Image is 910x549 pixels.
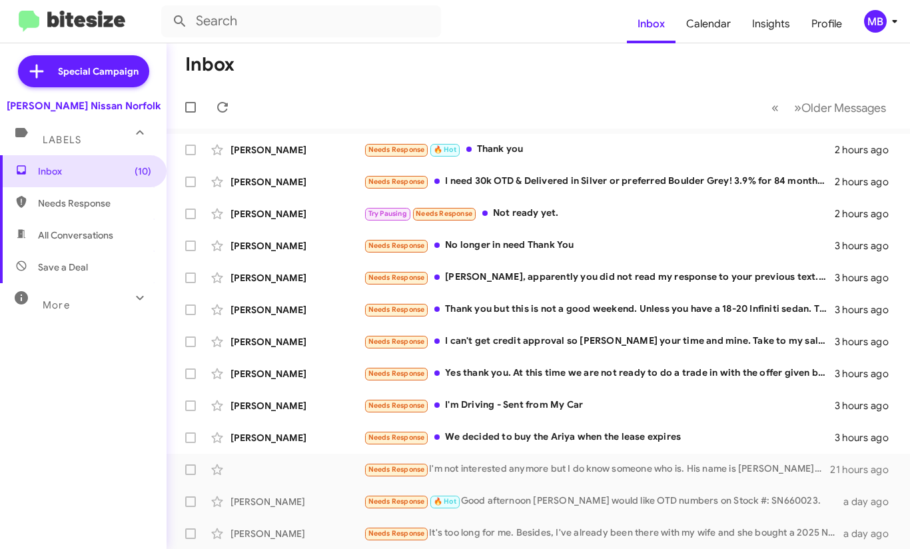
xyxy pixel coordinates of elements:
[434,145,456,154] span: 🔥 Hot
[416,209,472,218] span: Needs Response
[364,238,835,253] div: No longer in need Thank You
[786,94,894,121] button: Next
[835,335,899,348] div: 3 hours ago
[801,5,853,43] a: Profile
[58,65,139,78] span: Special Campaign
[835,431,899,444] div: 3 hours ago
[368,401,425,410] span: Needs Response
[434,497,456,506] span: 🔥 Hot
[864,10,887,33] div: MB
[230,271,364,284] div: [PERSON_NAME]
[43,299,70,311] span: More
[230,175,364,189] div: [PERSON_NAME]
[794,99,801,116] span: »
[230,527,364,540] div: [PERSON_NAME]
[7,99,161,113] div: [PERSON_NAME] Nissan Norfolk
[741,5,801,43] a: Insights
[230,399,364,412] div: [PERSON_NAME]
[364,366,835,381] div: Yes thank you. At this time we are not ready to do a trade in with the offer given by your team.
[835,399,899,412] div: 3 hours ago
[364,270,835,285] div: [PERSON_NAME], apparently you did not read my response to your previous text. A failure of the au...
[230,335,364,348] div: [PERSON_NAME]
[368,529,425,538] span: Needs Response
[38,197,151,210] span: Needs Response
[771,99,779,116] span: «
[764,94,894,121] nav: Page navigation example
[38,165,151,178] span: Inbox
[230,143,364,157] div: [PERSON_NAME]
[368,497,425,506] span: Needs Response
[835,271,899,284] div: 3 hours ago
[853,10,895,33] button: MB
[364,334,835,349] div: I can't get credit approval so [PERSON_NAME] your time and mine. Take to my sales man if you can ...
[364,462,830,477] div: I'm not interested anymore but I do know someone who is. His name is [PERSON_NAME]. His number is...
[835,175,899,189] div: 2 hours ago
[368,433,425,442] span: Needs Response
[368,177,425,186] span: Needs Response
[364,526,843,541] div: It's too long for me. Besides, I've already been there with my wife and she bought a 2025 Nissan ...
[843,527,899,540] div: a day ago
[368,337,425,346] span: Needs Response
[364,398,835,413] div: I'm Driving - Sent from My Car
[38,229,113,242] span: All Conversations
[230,207,364,221] div: [PERSON_NAME]
[230,239,364,253] div: [PERSON_NAME]
[18,55,149,87] a: Special Campaign
[801,101,886,115] span: Older Messages
[38,261,88,274] span: Save a Deal
[368,209,407,218] span: Try Pausing
[43,134,81,146] span: Labels
[364,494,843,509] div: Good afternoon [PERSON_NAME] would like OTD numbers on Stock #: SN660023.
[135,165,151,178] span: (10)
[835,143,899,157] div: 2 hours ago
[835,207,899,221] div: 2 hours ago
[627,5,676,43] a: Inbox
[368,369,425,378] span: Needs Response
[230,495,364,508] div: [PERSON_NAME]
[368,241,425,250] span: Needs Response
[364,142,835,157] div: Thank you
[185,54,234,75] h1: Inbox
[364,206,835,221] div: Not ready yet.
[161,5,441,37] input: Search
[763,94,787,121] button: Previous
[368,273,425,282] span: Needs Response
[368,465,425,474] span: Needs Response
[368,305,425,314] span: Needs Response
[835,239,899,253] div: 3 hours ago
[230,431,364,444] div: [PERSON_NAME]
[230,367,364,380] div: [PERSON_NAME]
[835,367,899,380] div: 3 hours ago
[835,303,899,316] div: 3 hours ago
[830,463,899,476] div: 21 hours ago
[230,303,364,316] div: [PERSON_NAME]
[364,302,835,317] div: Thank you but this is not a good weekend. Unless you have a 18-20 Infiniti sedan. Thanks anyway.
[843,495,899,508] div: a day ago
[676,5,741,43] a: Calendar
[368,145,425,154] span: Needs Response
[364,430,835,445] div: We decided to buy the Ariya when the lease expires
[364,174,835,189] div: I need 30k OTD & Delivered in Silver or preferred Boulder Grey! 3.9% for 84 months and I have Tie...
